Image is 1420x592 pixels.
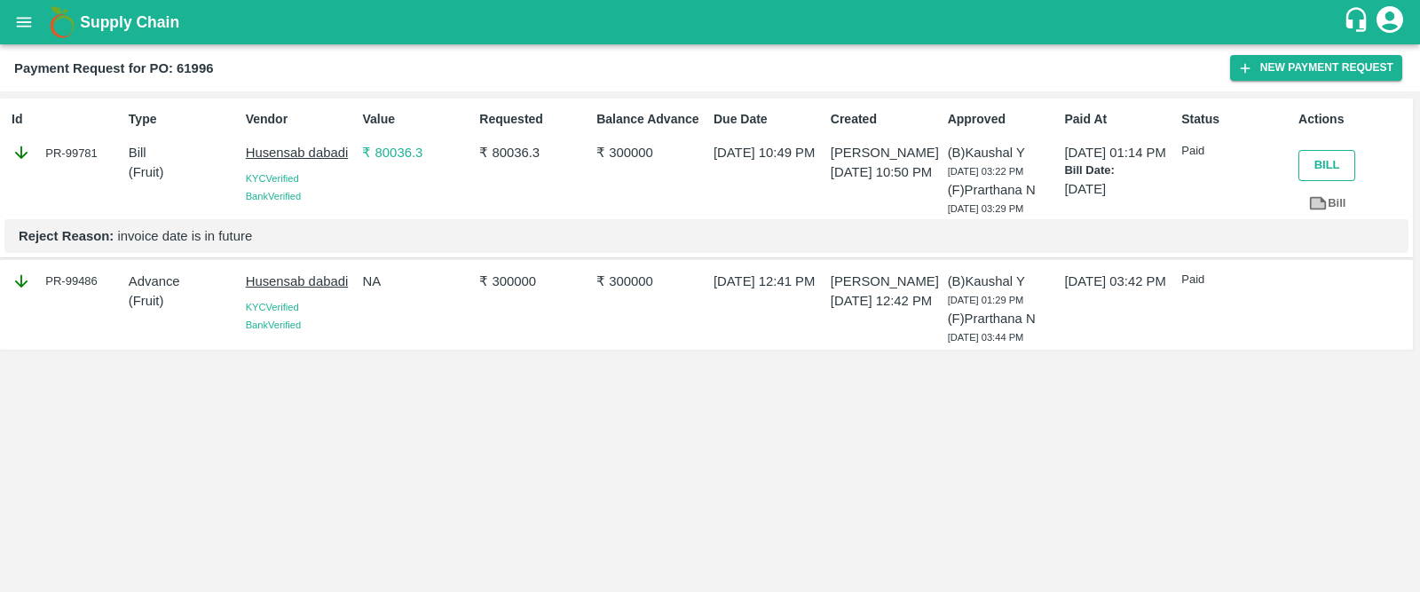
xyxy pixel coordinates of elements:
p: Vendor [246,110,356,129]
span: [DATE] 03:22 PM [948,166,1024,177]
p: Advance [129,272,239,291]
p: Paid [1181,272,1291,288]
p: [PERSON_NAME] [831,143,941,162]
button: New Payment Request [1230,55,1402,81]
p: [DATE] 10:49 PM [714,143,824,162]
b: Reject Reason: [19,229,114,243]
div: customer-support [1343,6,1374,38]
div: PR-99486 [12,272,122,291]
div: account of current user [1374,4,1406,41]
p: Type [129,110,239,129]
p: Bill Date: [1064,162,1174,179]
p: (B) Kaushal Y [948,272,1058,291]
span: KYC Verified [246,302,299,312]
p: Bill [129,143,239,162]
p: [DATE] [1064,179,1174,199]
span: Bank Verified [246,320,301,330]
p: [DATE] 10:50 PM [831,162,941,182]
p: ₹ 300000 [479,272,589,291]
p: Status [1181,110,1291,129]
p: ( Fruit ) [129,291,239,311]
p: Actions [1298,110,1408,129]
p: ₹ 80036.3 [362,143,472,162]
span: [DATE] 03:29 PM [948,203,1024,214]
p: ₹ 300000 [596,272,706,291]
p: [DATE] 12:41 PM [714,272,824,291]
span: Bank Verified [246,191,301,201]
b: Supply Chain [80,13,179,31]
p: ₹ 80036.3 [479,143,589,162]
b: Payment Request for PO: 61996 [14,61,213,75]
p: (B) Kaushal Y [948,143,1058,162]
img: logo [44,4,80,40]
button: open drawer [4,2,44,43]
p: ( Fruit ) [129,162,239,182]
a: Bill [1298,188,1355,219]
p: Balance Advance [596,110,706,129]
p: [PERSON_NAME] [831,272,941,291]
span: [DATE] 03:44 PM [948,332,1024,343]
p: [DATE] 03:42 PM [1064,272,1174,291]
p: [DATE] 01:14 PM [1064,143,1174,162]
p: Husensab dabadi [246,272,356,291]
p: Approved [948,110,1058,129]
p: Husensab dabadi [246,143,356,162]
p: Paid [1181,143,1291,160]
p: Requested [479,110,589,129]
p: [DATE] 12:42 PM [831,291,941,311]
span: [DATE] 01:29 PM [948,295,1024,305]
a: Supply Chain [80,10,1343,35]
p: Id [12,110,122,129]
p: (F) Prarthana N [948,180,1058,200]
button: Bill [1298,150,1355,181]
div: PR-99781 [12,143,122,162]
p: (F) Prarthana N [948,309,1058,328]
p: invoice date is in future [19,226,1394,246]
p: Due Date [714,110,824,129]
p: NA [362,272,472,291]
p: ₹ 300000 [596,143,706,162]
p: Value [362,110,472,129]
span: KYC Verified [246,173,299,184]
p: Paid At [1064,110,1174,129]
p: Created [831,110,941,129]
